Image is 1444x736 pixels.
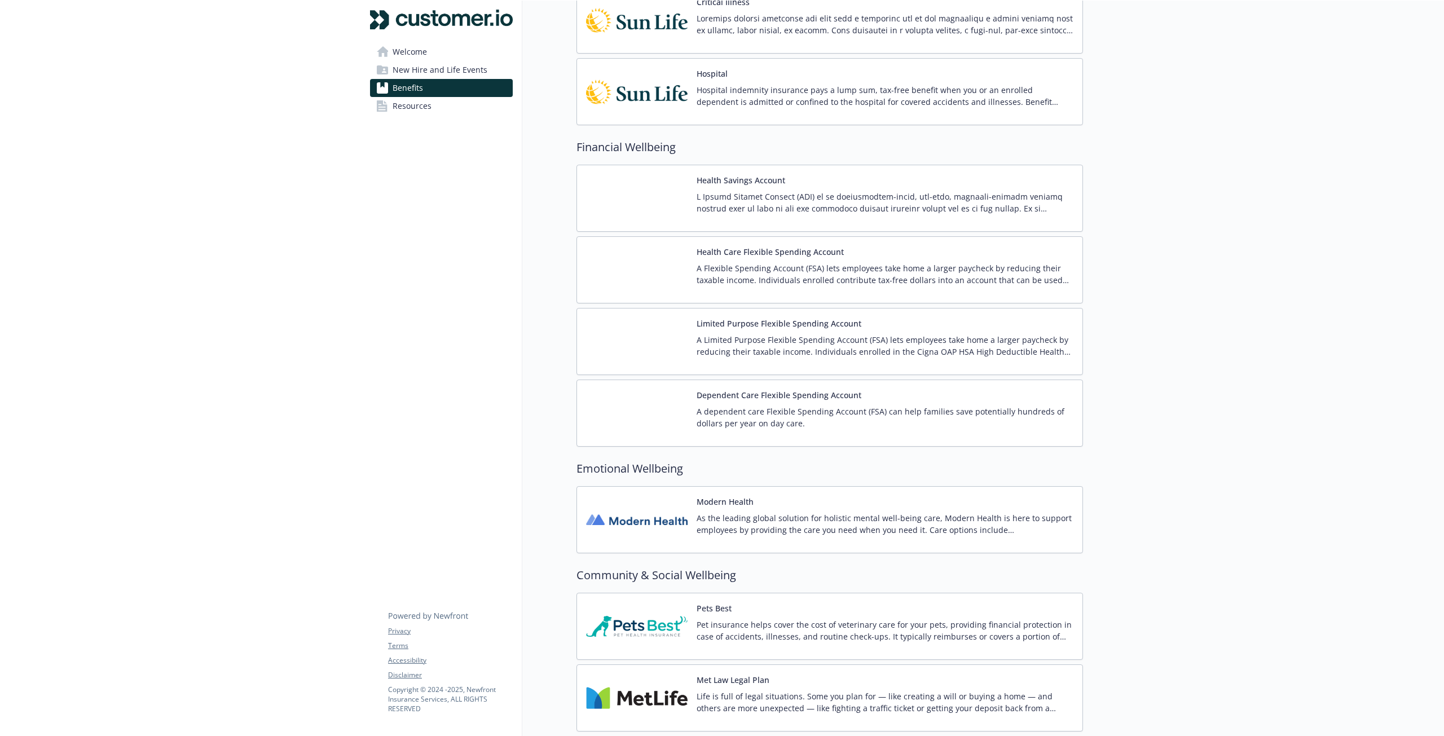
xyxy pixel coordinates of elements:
p: A dependent care Flexible Spending Account (FSA) can help families save potentially hundreds of d... [697,406,1073,429]
h2: Financial Wellbeing [576,139,1083,156]
p: Life is full of legal situations. Some you plan for — like creating a will or buying a home — and... [697,690,1073,714]
a: Benefits [370,79,513,97]
a: New Hire and Life Events [370,61,513,79]
span: Welcome [393,43,427,61]
button: Modern Health [697,496,754,508]
img: Sun Life Financial carrier logo [586,68,688,116]
p: Hospital indemnity insurance pays a lump sum, tax-free benefit when you or an enrolled dependent ... [697,84,1073,108]
button: Dependent Care Flexible Spending Account [697,389,861,401]
p: As the leading global solution for holistic mental well-being care, Modern Health is here to supp... [697,512,1073,536]
p: Loremips dolorsi ametconse adi elit sedd e temporinc utl et dol magnaaliqu e admini veniamq nost ... [697,12,1073,36]
a: Privacy [388,626,512,636]
img: Modern Health carrier logo [586,496,688,544]
button: Health Care Flexible Spending Account [697,246,844,258]
a: Disclaimer [388,670,512,680]
button: Limited Purpose Flexible Spending Account [697,318,861,329]
h2: Community & Social Wellbeing [576,567,1083,584]
p: Pet insurance helps cover the cost of veterinary care for your pets, providing financial protecti... [697,619,1073,642]
p: Copyright © 2024 - 2025 , Newfront Insurance Services, ALL RIGHTS RESERVED [388,685,512,713]
img: Navia Benefit Solutions carrier logo [586,174,688,222]
img: Navia Benefit Solutions carrier logo [586,318,688,365]
p: L Ipsumd Sitamet Consect (ADI) el se doeiusmodtem-incid, utl-etdo, magnaali-enimadm veniamq nostr... [697,191,1073,214]
img: Navia Benefit Solutions carrier logo [586,389,688,437]
button: Met Law Legal Plan [697,674,769,686]
a: Welcome [370,43,513,61]
a: Terms [388,641,512,651]
img: Metlife Inc carrier logo [586,674,688,722]
button: Pets Best [697,602,732,614]
span: Resources [393,97,432,115]
span: New Hire and Life Events [393,61,487,79]
button: Health Savings Account [697,174,785,186]
p: A Flexible Spending Account (FSA) lets employees take home a larger paycheck by reducing their ta... [697,262,1073,286]
img: Pets Best Insurance Services carrier logo [586,602,688,650]
a: Accessibility [388,655,512,666]
button: Hospital [697,68,728,80]
p: A Limited Purpose Flexible Spending Account (FSA) lets employees take home a larger paycheck by r... [697,334,1073,358]
img: Navia Benefit Solutions carrier logo [586,246,688,294]
a: Resources [370,97,513,115]
span: Benefits [393,79,423,97]
h2: Emotional Wellbeing [576,460,1083,477]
